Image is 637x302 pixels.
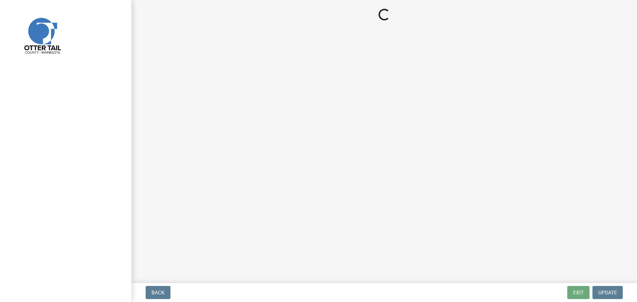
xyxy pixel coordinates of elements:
span: Back [151,290,165,295]
button: Exit [567,286,590,299]
button: Back [146,286,170,299]
span: Update [598,290,617,295]
img: Otter Tail County, Minnesota [15,8,69,62]
button: Update [592,286,623,299]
